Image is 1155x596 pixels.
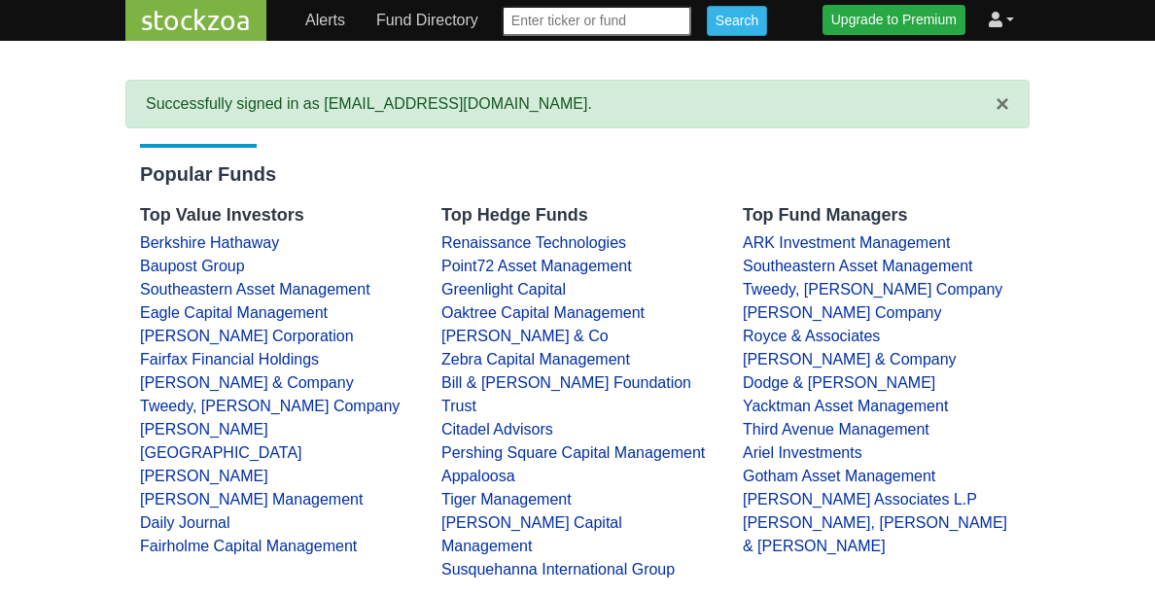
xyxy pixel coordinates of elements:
a: Bill & [PERSON_NAME] Foundation Trust [441,374,691,414]
h3: Popular Funds [140,162,1015,186]
h4: Top Fund Managers [743,205,1015,227]
a: Fairfax Financial Holdings [140,351,319,368]
a: Ariel Investments [743,444,862,461]
a: Fairholme Capital Management [140,538,357,554]
a: [PERSON_NAME] Associates L.P [743,491,977,508]
a: Pershing Square Capital Management [441,444,705,461]
a: Daily Journal [140,514,229,531]
a: [PERSON_NAME] & Company [743,351,957,368]
li: Successfully signed in as [EMAIL_ADDRESS][DOMAIN_NAME]. [125,80,1030,128]
a: Point72 Asset Management [441,258,632,274]
a: [PERSON_NAME] & Company [140,374,354,391]
a: ARK Investment Management [743,234,950,251]
a: Upgrade to Premium [822,5,965,35]
a: [PERSON_NAME] Management [140,491,363,508]
a: Southeastern Asset Management [743,258,973,274]
a: Zebra Capital Management [441,351,630,368]
a: Eagle Capital Management [140,304,328,321]
a: [PERSON_NAME] Company [743,304,942,321]
a: Gotham Asset Management [743,468,935,484]
h4: Top Hedge Funds [441,205,714,227]
a: Southeastern Asset Management [140,281,370,298]
a: Yacktman Asset Management [743,398,948,414]
a: [PERSON_NAME] Capital Management [441,514,622,554]
a: Renaissance Technologies [441,234,626,251]
button: Close [996,92,1009,116]
a: Susquehanna International Group [441,561,675,578]
input: Search [707,6,767,36]
a: [PERSON_NAME] Corporation [140,328,354,344]
a: Alerts [297,1,353,40]
a: Baupost Group [140,258,245,274]
a: Third Avenue Management [743,421,929,438]
a: Dodge & [PERSON_NAME] [743,374,935,391]
a: Royce & Associates [743,328,880,344]
a: [PERSON_NAME][GEOGRAPHIC_DATA] [140,421,302,461]
input: Enter ticker or fund [502,6,691,36]
a: Fund Directory [368,1,486,40]
a: Berkshire Hathaway [140,234,279,251]
a: Tweedy, [PERSON_NAME] Company [140,398,400,414]
a: Citadel Advisors [441,421,553,438]
a: [PERSON_NAME] & Co [441,328,609,344]
a: [PERSON_NAME] [140,468,268,484]
a: Appaloosa [441,468,515,484]
h4: Top Value Investors [140,205,412,227]
a: Greenlight Capital [441,281,566,298]
span: × [996,90,1009,117]
a: [PERSON_NAME], [PERSON_NAME] & [PERSON_NAME] [743,514,1007,554]
a: Tiger Management [441,491,572,508]
a: Oaktree Capital Management [441,304,645,321]
a: Tweedy, [PERSON_NAME] Company [743,281,1002,298]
